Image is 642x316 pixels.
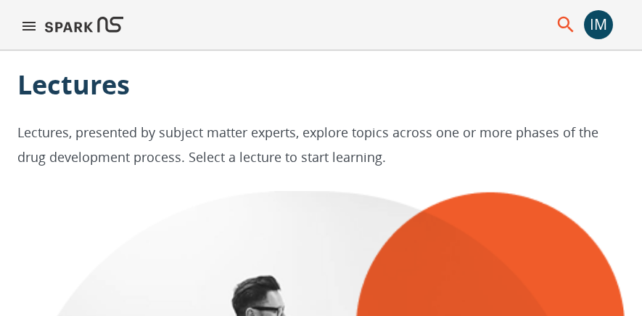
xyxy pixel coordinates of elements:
[584,10,613,39] button: account of current user
[17,67,625,102] p: Lectures
[555,14,577,36] button: menu
[45,7,123,42] img: Logo of SPARK at Stanford
[17,120,625,169] p: Lectures, presented by subject matter experts, explore topics across one or more phases of the dr...
[584,10,613,39] div: IM
[20,17,38,39] button: menu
